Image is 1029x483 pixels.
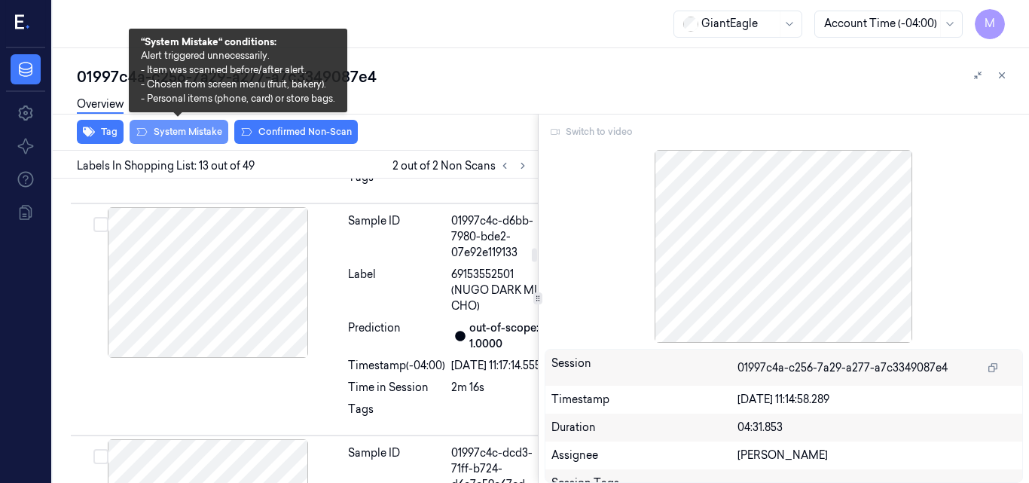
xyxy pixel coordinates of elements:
[77,120,124,144] button: Tag
[77,96,124,114] a: Overview
[737,448,1017,463] div: [PERSON_NAME]
[348,170,445,194] div: Tags
[975,9,1005,39] button: M
[451,267,553,314] span: 69153552501 (NUGO DARK MINT CHO)
[451,358,553,374] div: [DATE] 11:17:14.555
[77,66,1017,87] div: 01997c4a-c256-7a29-a277-a7c3349087e4
[348,358,445,374] div: Timestamp (-04:00)
[130,120,228,144] button: System Mistake
[551,448,737,463] div: Assignee
[348,380,445,396] div: Time in Session
[737,420,1017,436] div: 04:31.853
[551,392,737,408] div: Timestamp
[737,392,1017,408] div: [DATE] 11:14:58.289
[348,320,445,352] div: Prediction
[551,356,737,380] div: Session
[348,213,445,261] div: Sample ID
[234,120,358,144] button: Confirmed Non-Scan
[451,213,553,261] div: 01997c4c-d6bb-7980-bde2-07e92e119133
[348,267,445,314] div: Label
[93,449,108,464] button: Select row
[469,320,553,352] div: out-of-scope: 1.0000
[93,217,108,232] button: Select row
[348,402,445,426] div: Tags
[737,360,948,376] span: 01997c4a-c256-7a29-a277-a7c3349087e4
[551,420,737,436] div: Duration
[77,158,255,174] span: Labels In Shopping List: 13 out of 49
[451,380,553,396] div: 2m 16s
[392,157,532,175] span: 2 out of 2 Non Scans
